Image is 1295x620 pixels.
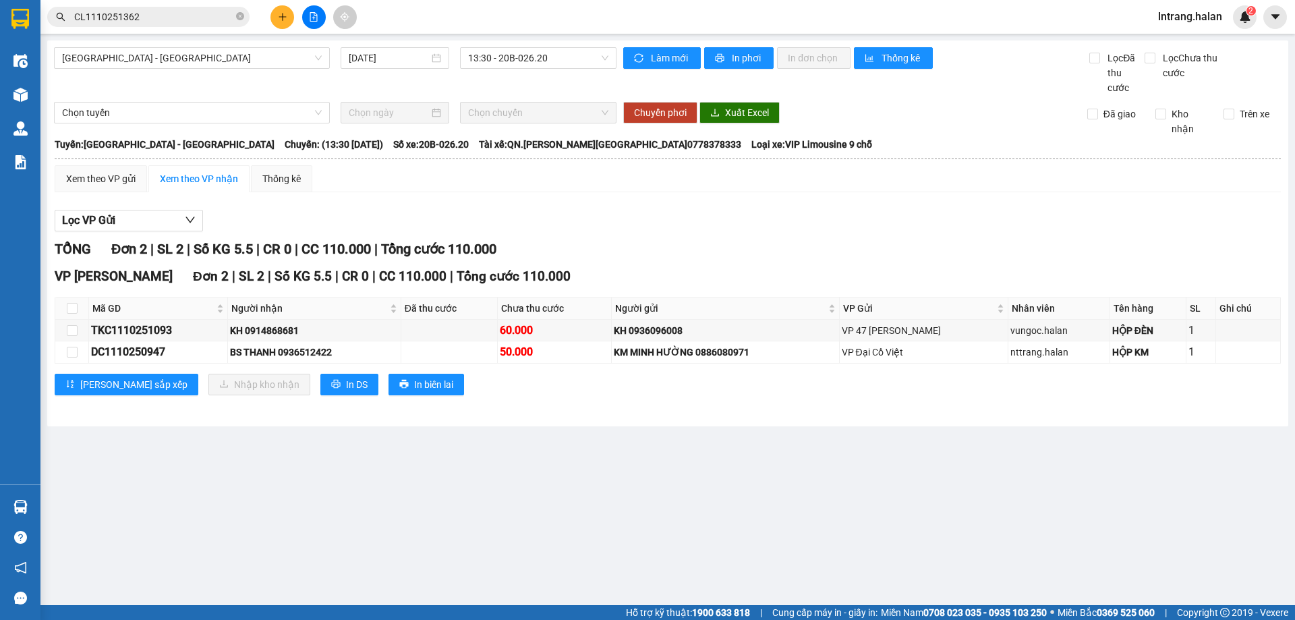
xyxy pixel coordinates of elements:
span: CR 0 [342,269,369,284]
span: Lọc VP Gửi [62,212,115,229]
th: SL [1186,298,1216,320]
button: Lọc VP Gửi [55,210,203,231]
button: printerIn DS [320,374,378,395]
div: VP Đại Cồ Việt [842,345,1006,360]
span: Miền Bắc [1058,605,1155,620]
span: | [232,269,235,284]
button: sort-ascending[PERSON_NAME] sắp xếp [55,374,198,395]
th: Đã thu cước [401,298,498,320]
span: | [268,269,271,284]
span: CC 110.000 [301,241,371,257]
button: In đơn chọn [777,47,851,69]
span: | [150,241,154,257]
span: printer [715,53,726,64]
span: Đã giao [1098,107,1141,121]
div: KH 0936096008 [614,323,837,338]
span: CC 110.000 [379,269,447,284]
th: Tên hàng [1110,298,1187,320]
span: message [14,592,27,604]
img: solution-icon [13,155,28,169]
span: | [374,241,378,257]
td: TKC1110251093 [89,320,228,341]
div: Thống kê [262,171,301,186]
th: Nhân viên [1008,298,1110,320]
span: Làm mới [651,51,690,65]
span: | [372,269,376,284]
span: Loại xe: VIP Limousine 9 chỗ [751,137,872,152]
span: notification [14,561,27,574]
span: Tổng cước 110.000 [381,241,496,257]
span: Hà Nội - Quảng Ninh [62,48,322,68]
span: Số xe: 20B-026.20 [393,137,469,152]
td: VP Đại Cồ Việt [840,341,1008,363]
span: Trên xe [1234,107,1275,121]
span: printer [331,379,341,390]
span: close-circle [236,11,244,24]
span: sort-ascending [65,379,75,390]
span: In phơi [732,51,763,65]
b: Tuyến: [GEOGRAPHIC_DATA] - [GEOGRAPHIC_DATA] [55,139,275,150]
span: printer [399,379,409,390]
div: 1 [1188,322,1213,339]
span: CR 0 [263,241,291,257]
div: HỘP KM [1112,345,1184,360]
span: copyright [1220,608,1230,617]
button: Chuyển phơi [623,102,697,123]
img: warehouse-icon [13,88,28,102]
button: printerIn biên lai [388,374,464,395]
button: syncLàm mới [623,47,701,69]
span: | [1165,605,1167,620]
div: 50.000 [500,343,609,360]
sup: 2 [1246,6,1256,16]
th: Ghi chú [1216,298,1281,320]
div: HỘP ĐÈN [1112,323,1184,338]
img: warehouse-icon [13,500,28,514]
button: bar-chartThống kê [854,47,933,69]
div: KM MINH HƯỜNG 0886080971 [614,345,837,360]
strong: 0369 525 060 [1097,607,1155,618]
span: Đơn 2 [193,269,229,284]
span: Tổng cước 110.000 [457,269,571,284]
div: VP 47 [PERSON_NAME] [842,323,1006,338]
span: | [450,269,453,284]
span: [PERSON_NAME] sắp xếp [80,377,188,392]
span: VP [PERSON_NAME] [55,269,173,284]
span: caret-down [1269,11,1282,23]
div: nttrang.halan [1010,345,1107,360]
span: close-circle [236,12,244,20]
button: downloadXuất Excel [699,102,780,123]
span: file-add [309,12,318,22]
span: aim [340,12,349,22]
div: 60.000 [500,322,609,339]
button: aim [333,5,357,29]
img: warehouse-icon [13,121,28,136]
button: printerIn phơi [704,47,774,69]
span: | [760,605,762,620]
span: Chọn chuyến [468,103,608,123]
input: Tìm tên, số ĐT hoặc mã đơn [74,9,233,24]
span: plus [278,12,287,22]
img: icon-new-feature [1239,11,1251,23]
span: Kho nhận [1166,107,1213,136]
span: In biên lai [414,377,453,392]
span: Mã GD [92,301,214,316]
span: Xuất Excel [725,105,769,120]
strong: 1900 633 818 [692,607,750,618]
span: ⚪️ [1050,610,1054,615]
span: 13:30 - 20B-026.20 [468,48,608,68]
img: logo-vxr [11,9,29,29]
span: In DS [346,377,368,392]
span: Tài xế: QN.[PERSON_NAME][GEOGRAPHIC_DATA]0778378333 [479,137,741,152]
div: BS THANH 0936512422 [230,345,399,360]
span: down [185,215,196,225]
div: KH 0914868681 [230,323,399,338]
div: TKC1110251093 [91,322,225,339]
span: Đơn 2 [111,241,147,257]
span: | [295,241,298,257]
span: search [56,12,65,22]
button: plus [270,5,294,29]
img: warehouse-icon [13,54,28,68]
strong: 0708 023 035 - 0935 103 250 [923,607,1047,618]
th: Chưa thu cước [498,298,612,320]
span: | [256,241,260,257]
